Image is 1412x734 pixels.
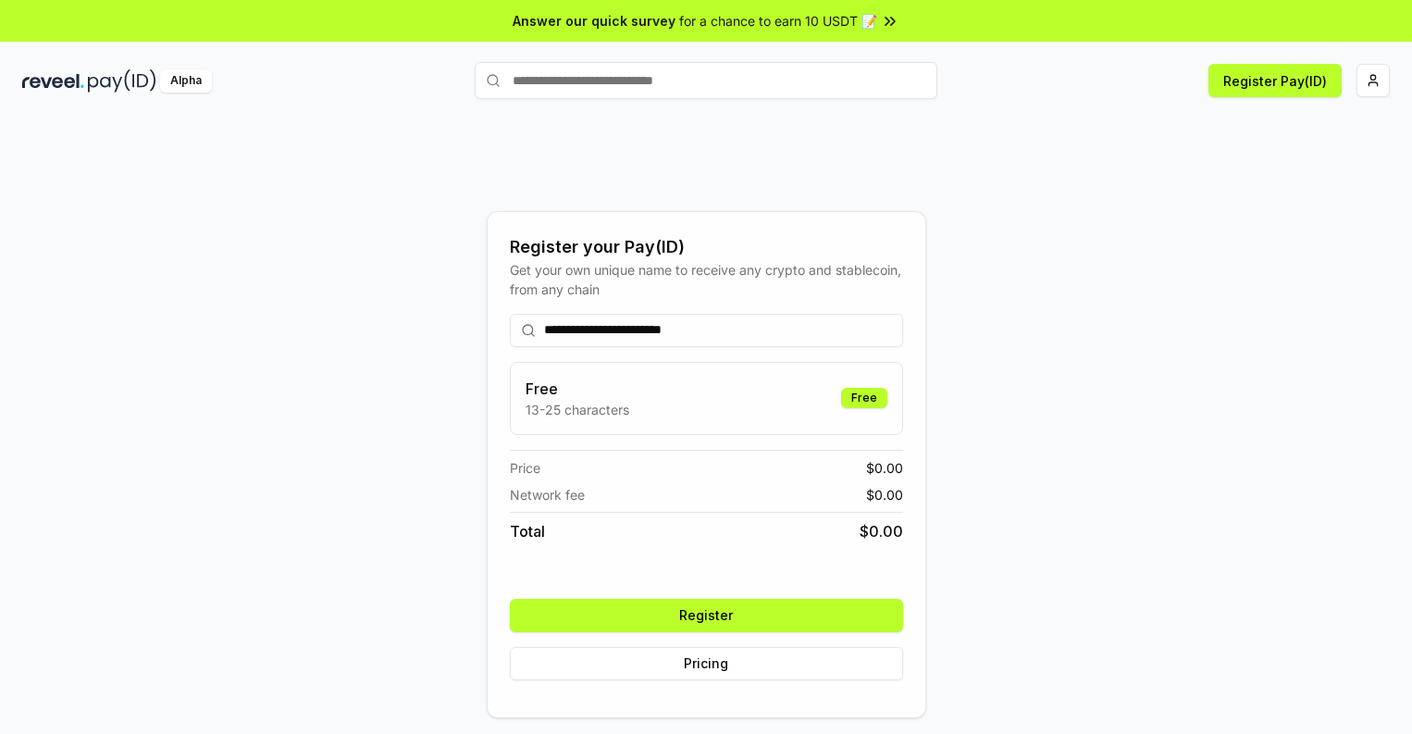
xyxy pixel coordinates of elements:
[510,647,903,680] button: Pricing
[88,69,156,93] img: pay_id
[841,388,887,408] div: Free
[510,458,540,478] span: Price
[513,11,675,31] span: Answer our quick survey
[160,69,212,93] div: Alpha
[866,485,903,504] span: $ 0.00
[510,234,903,260] div: Register your Pay(ID)
[679,11,877,31] span: for a chance to earn 10 USDT 📝
[510,520,545,542] span: Total
[510,260,903,299] div: Get your own unique name to receive any crypto and stablecoin, from any chain
[22,69,84,93] img: reveel_dark
[860,520,903,542] span: $ 0.00
[510,599,903,632] button: Register
[526,378,629,400] h3: Free
[1208,64,1342,97] button: Register Pay(ID)
[526,400,629,419] p: 13-25 characters
[866,458,903,478] span: $ 0.00
[510,485,585,504] span: Network fee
